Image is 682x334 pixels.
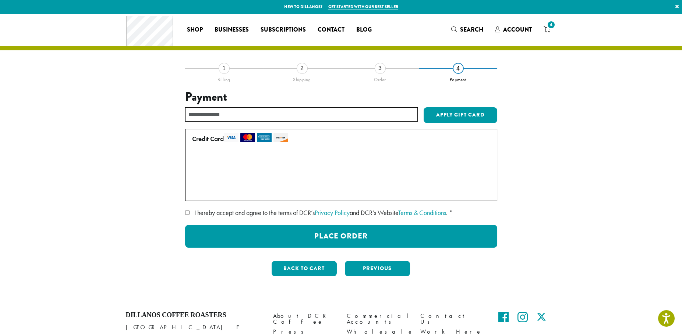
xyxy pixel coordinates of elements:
img: amex [257,133,272,142]
span: Blog [356,25,372,35]
div: 2 [297,63,308,74]
a: About DCR Coffee [273,311,336,327]
div: Order [341,74,419,83]
span: Subscriptions [261,25,306,35]
input: I hereby accept and agree to the terms of DCR’sPrivacy Policyand DCR’s WebsiteTerms & Conditions. * [185,210,190,215]
div: 3 [375,63,386,74]
a: Get started with our best seller [328,4,398,10]
span: Contact [318,25,344,35]
a: Commercial Accounts [347,311,409,327]
span: Shop [187,25,203,35]
div: 1 [219,63,230,74]
div: 4 [453,63,464,74]
abbr: required [449,208,452,217]
div: Shipping [263,74,341,83]
span: Businesses [215,25,249,35]
span: I hereby accept and agree to the terms of DCR’s and DCR’s Website . [194,208,447,217]
a: Contact Us [420,311,483,327]
h3: Payment [185,90,497,104]
button: Place Order [185,225,497,248]
span: Account [503,25,531,34]
a: Privacy Policy [314,208,349,217]
a: Shop [181,24,209,36]
div: Payment [419,74,497,83]
button: Back to cart [272,261,337,276]
label: Credit Card [192,133,487,145]
a: Search [445,24,489,36]
button: Apply Gift Card [424,107,497,123]
button: Previous [345,261,410,276]
img: discover [273,133,288,142]
h4: Dillanos Coffee Roasters [126,311,262,319]
img: mastercard [240,133,255,142]
a: Terms & Conditions [398,208,446,217]
span: Search [460,25,483,34]
div: Billing [185,74,263,83]
span: 4 [546,20,556,30]
img: visa [224,133,238,142]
